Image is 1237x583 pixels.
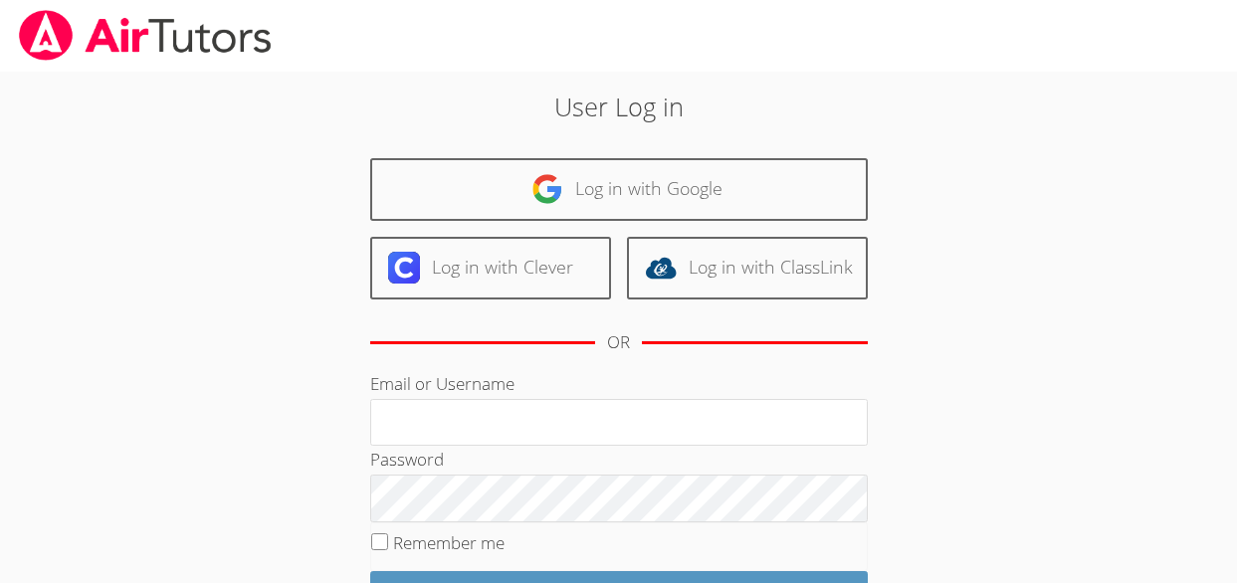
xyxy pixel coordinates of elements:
[17,10,274,61] img: airtutors_banner-c4298cdbf04f3fff15de1276eac7730deb9818008684d7c2e4769d2f7ddbe033.png
[645,252,677,284] img: classlink-logo-d6bb404cc1216ec64c9a2012d9dc4662098be43eaf13dc465df04b49fa7ab582.svg
[627,237,868,299] a: Log in with ClassLink
[388,252,420,284] img: clever-logo-6eab21bc6e7a338710f1a6ff85c0baf02591cd810cc4098c63d3a4b26e2feb20.svg
[531,173,563,205] img: google-logo-50288ca7cdecda66e5e0955fdab243c47b7ad437acaf1139b6f446037453330a.svg
[393,531,505,554] label: Remember me
[607,328,630,357] div: OR
[370,237,611,299] a: Log in with Clever
[370,372,515,395] label: Email or Username
[370,448,444,471] label: Password
[370,158,868,221] a: Log in with Google
[285,88,952,125] h2: User Log in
